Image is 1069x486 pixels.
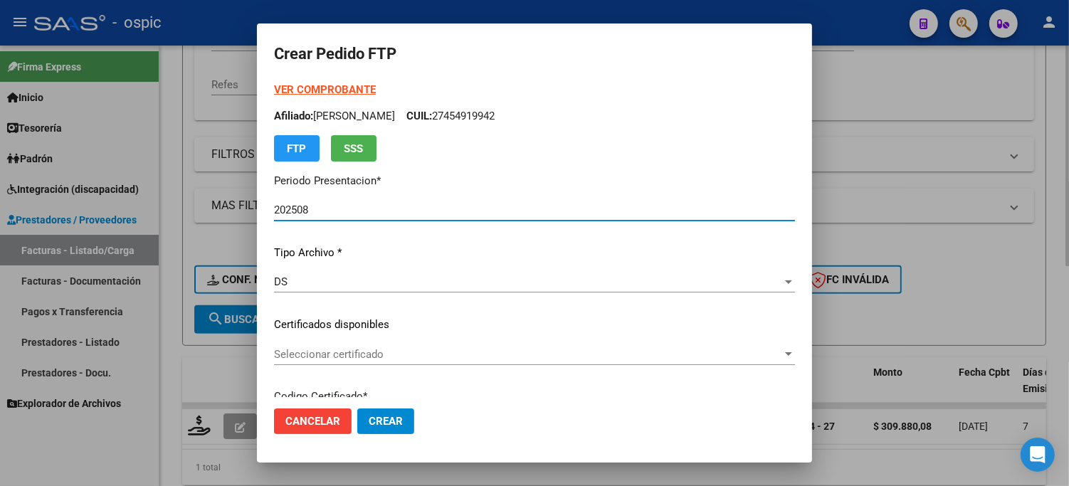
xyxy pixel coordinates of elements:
span: Cancelar [285,415,340,428]
span: CUIL: [406,110,432,122]
p: Codigo Certificado [274,389,795,405]
button: Cancelar [274,408,352,434]
span: SSS [344,142,364,155]
span: Seleccionar certificado [274,348,782,361]
span: Crear [369,415,403,428]
button: SSS [331,135,376,162]
span: DS [274,275,288,288]
button: FTP [274,135,320,162]
p: Certificados disponibles [274,317,795,333]
button: Crear [357,408,414,434]
a: VER COMPROBANTE [274,83,376,96]
p: [PERSON_NAME] 27454919942 [274,108,795,125]
span: Afiliado: [274,110,313,122]
div: Open Intercom Messenger [1021,438,1055,472]
p: Tipo Archivo * [274,245,795,261]
span: FTP [288,142,307,155]
p: Periodo Presentacion [274,173,795,189]
h2: Crear Pedido FTP [274,41,795,68]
